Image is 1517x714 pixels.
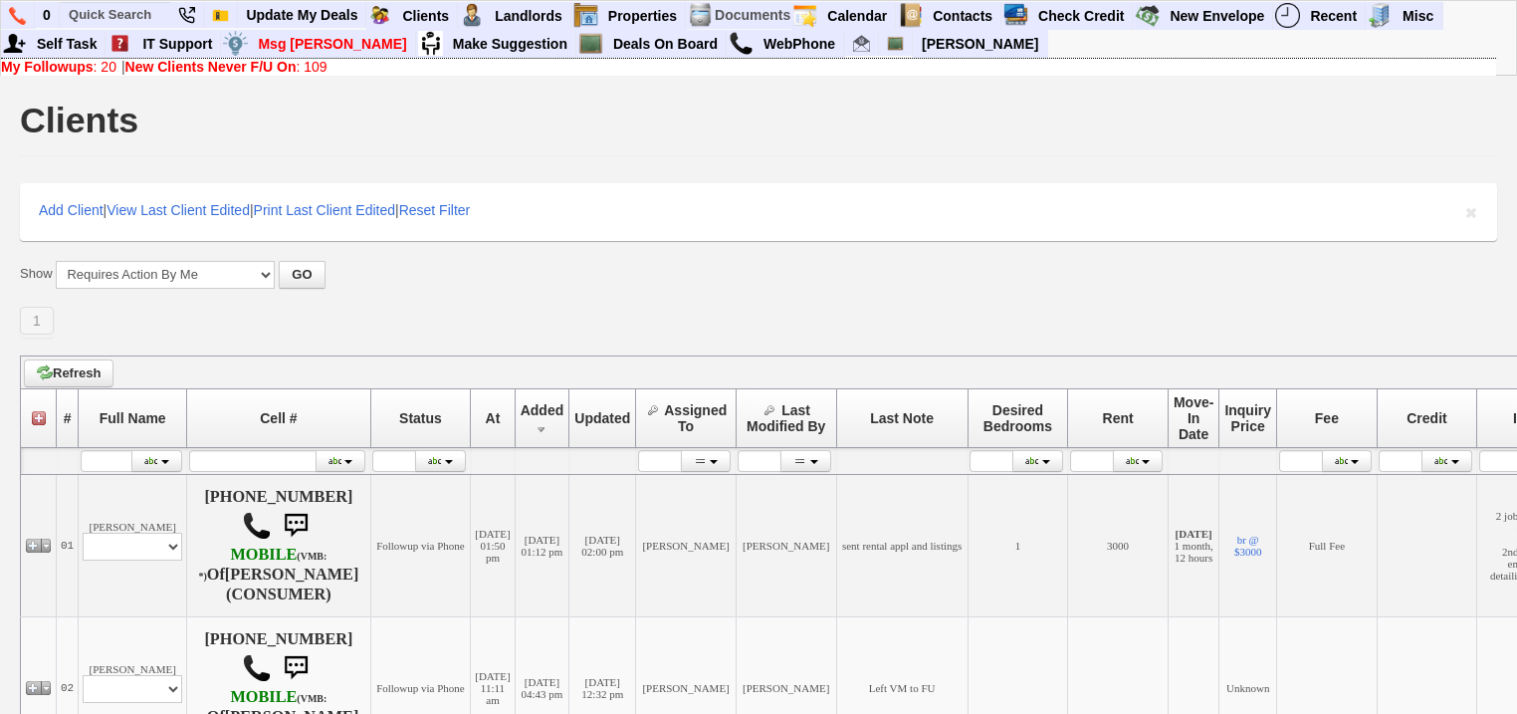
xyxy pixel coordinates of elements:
[276,506,316,546] img: sms.png
[1277,474,1378,616] td: Full Fee
[370,474,471,616] td: Followup via Phone
[61,2,170,27] input: Quick Search
[198,551,326,582] font: (VMB: *)
[1302,3,1366,29] a: Recent
[29,31,106,57] a: Self Task
[367,3,392,28] img: clients.png
[521,402,564,418] span: Added
[20,307,54,335] a: 1
[870,410,934,426] span: Last Note
[242,653,272,683] img: call.png
[460,3,485,28] img: landlord.png
[515,474,569,616] td: [DATE] 01:12 pm
[729,31,754,56] img: call.png
[471,474,515,616] td: [DATE] 01:50 pm
[1174,394,1213,442] span: Move-In Date
[1003,3,1028,28] img: creditreport.png
[1,59,1496,75] div: |
[20,103,138,138] h1: Clients
[747,402,825,434] span: Last Modified By
[573,3,598,28] img: properties.png
[107,202,250,218] a: View Last Client Edited
[574,410,630,426] span: Updated
[231,688,298,706] font: MOBILE
[1,59,94,75] b: My Followups
[258,36,406,52] font: Msg [PERSON_NAME]
[1234,534,1262,558] a: br @ $3000
[57,474,79,616] td: 01
[968,474,1068,616] td: 1
[605,31,727,57] a: Deals On Board
[792,3,817,28] img: appt_icon.png
[394,3,458,29] a: Clients
[836,474,968,616] td: sent rental appl and listings
[242,511,272,541] img: call.png
[399,202,471,218] a: Reset Filter
[714,2,791,29] td: Documents
[191,488,365,603] h4: [PHONE_NUMBER] Of (CONSUMER)
[578,31,603,56] img: chalkboard.png
[125,59,297,75] b: New Clients Never F/U On
[1168,474,1218,616] td: 1 month, 12 hours
[1395,3,1442,29] a: Misc
[418,31,443,56] img: su2.jpg
[9,7,26,25] img: phone.png
[108,31,132,56] img: help2.png
[819,3,896,29] a: Calendar
[983,402,1052,434] span: Desired Bedrooms
[1162,3,1273,29] a: New Envelope
[178,7,195,24] img: phone22.png
[212,7,229,24] img: Bookmark.png
[1368,3,1393,28] img: officebldg.png
[1176,528,1212,540] b: [DATE]
[1030,3,1133,29] a: Check Credit
[20,183,1497,241] div: | | |
[238,2,366,28] a: Update My Deals
[1407,410,1446,426] span: Credit
[1103,410,1134,426] span: Rent
[925,3,1001,29] a: Contacts
[600,3,686,29] a: Properties
[20,265,53,283] label: Show
[1224,402,1271,434] span: Inquiry Price
[223,31,248,56] img: money.png
[2,31,27,56] img: myadd.png
[260,410,297,426] span: Cell #
[569,474,636,616] td: [DATE] 02:00 pm
[636,474,737,616] td: [PERSON_NAME]
[35,2,60,28] a: 0
[914,31,1046,57] a: [PERSON_NAME]
[276,648,316,688] img: sms.png
[231,546,298,564] font: MOBILE
[399,410,442,426] span: Status
[57,388,79,447] th: #
[39,202,104,218] a: Add Client
[79,474,187,616] td: [PERSON_NAME]
[887,35,904,52] img: chalkboard.png
[254,202,395,218] a: Print Last Client Edited
[1315,410,1339,426] span: Fee
[487,3,571,29] a: Landlords
[688,3,713,28] img: docs.png
[1275,3,1300,28] img: recent.png
[664,402,727,434] span: Assigned To
[1,59,116,75] a: My Followups: 20
[125,59,327,75] a: New Clients Never F/U On: 109
[898,3,923,28] img: contact.png
[1068,474,1169,616] td: 3000
[853,35,870,52] img: Renata@HomeSweetHomeProperties.com
[24,359,113,387] a: Refresh
[1135,3,1160,28] img: gmoney.png
[486,410,501,426] span: At
[100,410,166,426] span: Full Name
[279,261,325,289] button: GO
[198,546,326,584] b: Verizon Wireless
[445,31,576,57] a: Make Suggestion
[225,566,359,584] b: [PERSON_NAME]
[736,474,836,616] td: [PERSON_NAME]
[134,31,221,57] a: IT Support
[250,31,415,57] a: Msg [PERSON_NAME]
[756,31,844,57] a: WebPhone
